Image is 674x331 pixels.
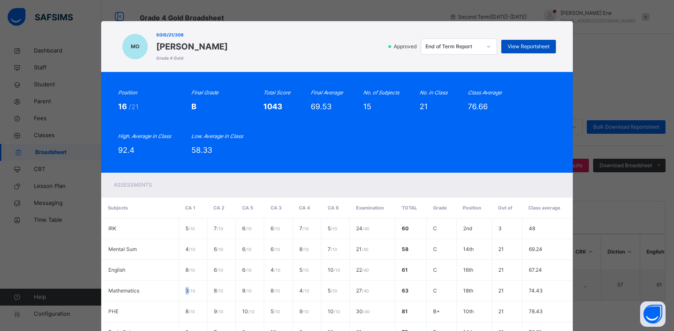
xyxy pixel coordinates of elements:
span: 5 [328,287,337,294]
span: 9 [299,308,309,314]
span: / 10 [273,247,280,252]
span: 5 [271,308,280,314]
i: Position [118,89,137,96]
span: 60 [402,225,409,232]
span: CA 6 [328,205,339,211]
span: 8 [299,246,309,252]
span: 10th [463,308,474,314]
i: Total Score [263,89,290,96]
span: Position [463,205,481,211]
span: / 10 [302,226,309,231]
span: 5 [185,225,195,232]
span: 24 [356,225,369,232]
span: 8 [214,287,223,294]
span: / 10 [245,247,251,252]
span: / 10 [245,268,251,273]
i: Class Average [468,89,502,96]
span: 69.53 [311,102,331,111]
span: 8 [242,287,251,294]
span: 16 [118,102,129,111]
span: 22 [356,267,369,273]
span: Grade 4 Gold [156,55,228,61]
span: 21 [498,308,504,314]
span: 21 [498,267,504,273]
span: CA 4 [299,205,310,211]
span: 78.43 [529,308,543,314]
span: 6 [271,225,280,232]
span: 7 [328,246,337,252]
span: 10 [328,308,340,314]
span: 21 [498,287,504,294]
span: English [108,267,125,273]
span: / 10 [189,288,195,293]
span: / 10 [331,247,337,252]
span: Grade [433,205,447,211]
span: CA 3 [271,205,282,211]
span: MO [131,43,139,50]
span: Total [402,205,417,211]
span: / 10 [188,226,195,231]
span: Approved [393,43,419,50]
span: / 10 [331,226,337,231]
span: / 10 [188,309,195,314]
span: / 10 [217,288,223,293]
span: 81 [402,308,408,314]
i: Low. Average in Class [191,133,243,139]
span: 6 [271,246,280,252]
span: B [191,102,196,111]
span: 61 [402,267,408,273]
span: / 40 [363,309,370,314]
span: C [433,287,437,294]
span: CA 5 [242,205,253,211]
span: 7 [299,225,309,232]
span: SGIS/21/308 [156,32,228,38]
span: Out of [498,205,512,211]
span: 3 [498,225,502,232]
span: / 10 [217,226,223,231]
span: 74.43 [529,287,543,294]
span: 18th [463,287,473,294]
span: 63 [402,287,409,294]
span: 2nd [463,225,472,232]
span: [PERSON_NAME] [156,40,228,53]
span: / 40 [362,226,369,231]
span: 27 [356,287,369,294]
span: 9 [214,308,223,314]
span: 6 [214,246,223,252]
span: / 10 [302,309,309,314]
span: 4 [271,267,280,273]
span: 4 [299,287,309,294]
span: C [433,267,437,273]
span: 6 [242,246,251,252]
span: / 10 [245,288,251,293]
span: / 10 [273,309,280,314]
button: Open asap [640,301,666,327]
i: Final Average [311,89,343,96]
span: 1043 [263,102,282,111]
span: /21 [129,102,138,111]
span: PHE [108,308,119,314]
span: / 10 [248,309,254,314]
span: C [433,225,437,232]
span: / 40 [362,247,368,252]
span: / 10 [303,288,309,293]
span: 21 [420,102,428,111]
span: 5 [299,267,309,273]
span: / 10 [188,268,195,273]
span: CA 1 [185,205,195,211]
span: 30 [356,308,370,314]
span: 48 [529,225,535,232]
span: IRK [108,225,116,232]
span: CA 2 [213,205,224,211]
span: / 10 [302,247,309,252]
span: C [433,246,437,252]
span: 7 [214,225,223,232]
span: 21 [356,246,368,252]
span: 8 [271,287,280,294]
span: 14th [463,246,474,252]
span: 6 [214,267,223,273]
div: End of Term Report [425,43,481,50]
span: Class average [528,205,561,211]
span: 6 [242,267,251,273]
span: 4 [185,246,195,252]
